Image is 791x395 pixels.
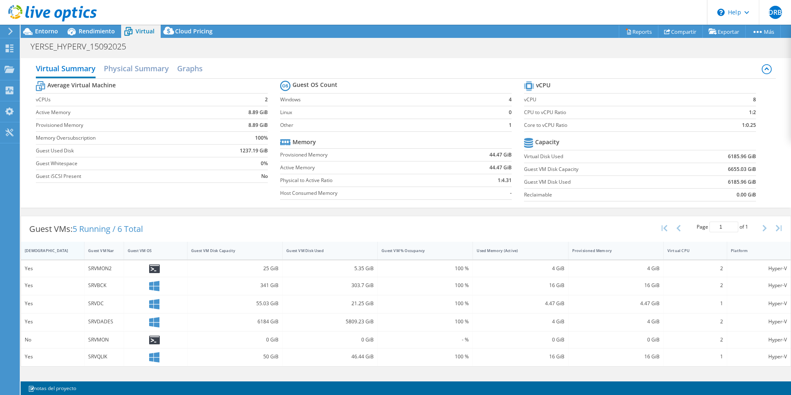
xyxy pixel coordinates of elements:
div: 100 % [381,352,469,361]
div: 16 GiB [477,281,564,290]
b: 100% [255,134,268,142]
b: vCPU [536,81,550,89]
div: Virtual CPU [667,248,713,253]
div: 25 GiB [191,264,278,273]
div: 0 GiB [191,335,278,344]
b: 0% [261,159,268,168]
b: 0.00 GiB [737,191,756,199]
a: Reports [619,25,658,38]
label: Guest Used Disk [36,147,207,155]
h2: Virtual Summary [36,60,96,78]
a: Compartir [658,25,703,38]
b: 1:2 [749,108,756,117]
b: 2 [265,96,268,104]
b: 6185.96 GiB [728,178,756,186]
div: 341 GiB [191,281,278,290]
label: Windows [280,96,501,104]
h1: YERSE_HYPERV_15092025 [27,42,139,51]
label: Other [280,121,501,129]
b: 8.89 GiB [248,121,268,129]
b: Average Virtual Machine [47,81,116,89]
div: 100 % [381,299,469,308]
label: Guest VM Disk Used [524,178,681,186]
div: 55.03 GiB [191,299,278,308]
div: 0 GiB [572,335,660,344]
b: No [261,172,268,180]
span: 1 [745,223,748,230]
div: Yes [25,317,80,326]
b: 6655.03 GiB [728,165,756,173]
a: Exportar [702,25,746,38]
div: 50 GiB [191,352,278,361]
label: Linux [280,108,501,117]
div: 21.25 GiB [286,299,374,308]
div: SRVDC [88,299,120,308]
span: DRB [769,6,782,19]
div: SRVMON [88,335,120,344]
b: 4 [509,96,512,104]
div: 46.44 GiB [286,352,374,361]
div: 100 % [381,317,469,326]
label: vCPU [524,96,703,104]
div: 16 GiB [572,281,660,290]
div: 6184 GiB [191,317,278,326]
div: Hyper-V [731,264,787,273]
div: Guest VMs: [21,216,151,242]
div: Hyper-V [731,317,787,326]
span: Rendimiento [79,27,115,35]
div: Guest VM OS [128,248,173,253]
label: Host Consumed Memory [280,189,450,197]
div: SRVMON2 [88,264,120,273]
h2: Physical Summary [104,60,169,77]
div: Yes [25,352,80,361]
div: 2 [667,317,723,326]
div: Guest VM Disk Capacity [191,248,269,253]
b: 6185.96 GiB [728,152,756,161]
div: No [25,335,80,344]
div: SRVQLIK [88,352,120,361]
label: Reclaimable [524,191,681,199]
label: Provisioned Memory [36,121,207,129]
span: Virtual [136,27,154,35]
div: [DEMOGRAPHIC_DATA] [25,248,70,253]
svg: \n [717,9,725,16]
label: Guest iSCSI Present [36,172,207,180]
b: 8 [753,96,756,104]
div: Yes [25,299,80,308]
label: Active Memory [36,108,207,117]
b: Capacity [535,138,559,146]
div: 100 % [381,264,469,273]
div: Used Memory (Active) [477,248,554,253]
div: 0 GiB [477,335,564,344]
div: - % [381,335,469,344]
div: 4 GiB [477,264,564,273]
div: 0 GiB [286,335,374,344]
b: Memory [293,138,316,146]
label: Provisioned Memory [280,151,450,159]
label: Core to vCPU Ratio [524,121,703,129]
b: 44.47 GiB [489,151,512,159]
a: notas del proyecto [22,383,82,393]
b: 0 [509,108,512,117]
div: Hyper-V [731,281,787,290]
b: 1 [509,121,512,129]
span: 5 Running / 6 Total [73,223,143,234]
div: Guest VM % Occupancy [381,248,459,253]
div: Hyper-V [731,352,787,361]
div: Yes [25,281,80,290]
div: Guest VM Name [88,248,110,253]
b: Guest OS Count [293,81,337,89]
div: 4 GiB [477,317,564,326]
label: Virtual Disk Used [524,152,681,161]
div: 1 [667,352,723,361]
b: 44.47 GiB [489,164,512,172]
h2: Graphs [177,60,203,77]
div: Yes [25,264,80,273]
span: Entorno [35,27,58,35]
label: Active Memory [280,164,450,172]
div: 1 [667,299,723,308]
div: 4.47 GiB [572,299,660,308]
div: 5809.23 GiB [286,317,374,326]
div: 16 GiB [572,352,660,361]
div: Hyper-V [731,299,787,308]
